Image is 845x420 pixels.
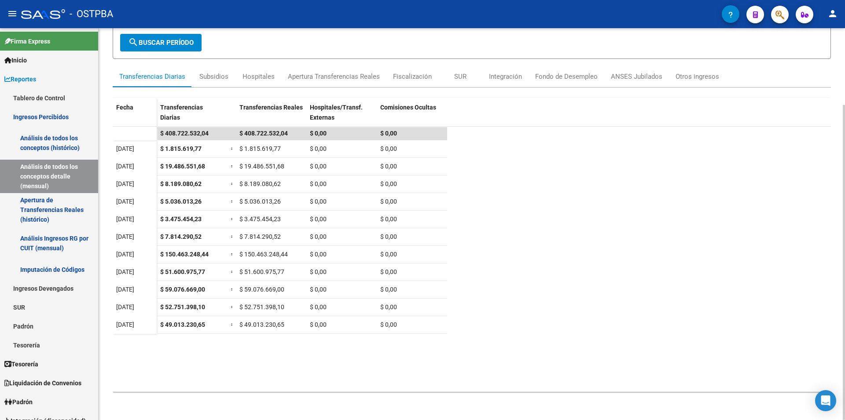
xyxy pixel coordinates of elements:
span: $ 0,00 [380,145,397,152]
span: $ 7.814.290,52 [160,233,202,240]
span: $ 0,00 [310,198,327,205]
span: Hospitales/Transf. Externas [310,104,363,121]
span: $ 1.815.619,77 [160,145,202,152]
span: $ 49.013.230,65 [160,321,205,328]
span: $ 0,00 [310,145,327,152]
span: [DATE] [116,198,134,205]
span: = [231,303,234,310]
span: $ 0,00 [310,303,327,310]
span: $ 0,00 [310,251,327,258]
span: $ 0,00 [380,303,397,310]
span: [DATE] [116,251,134,258]
span: = [231,198,234,205]
span: = [231,268,234,275]
button: Buscar Período [120,34,202,51]
span: = [231,286,234,293]
span: = [231,163,234,170]
span: $ 150.463.248,44 [160,251,209,258]
span: $ 51.600.975,77 [160,268,205,275]
datatable-header-cell: Fecha [113,98,157,135]
datatable-header-cell: Hospitales/Transf. Externas [306,98,377,135]
span: $ 0,00 [380,130,397,137]
span: $ 3.475.454,23 [160,215,202,223]
span: = [231,321,234,328]
div: Otros ingresos [676,72,719,81]
span: Fecha [116,104,133,111]
span: [DATE] [116,163,134,170]
span: $ 0,00 [380,268,397,275]
span: $ 19.486.551,68 [160,163,205,170]
span: $ 1.815.619,77 [239,145,281,152]
span: Inicio [4,55,27,65]
div: Fiscalización [393,72,432,81]
mat-icon: search [128,37,139,47]
span: $ 7.814.290,52 [239,233,281,240]
div: Transferencias Diarias [119,72,185,81]
datatable-header-cell: Transferencias Diarias [157,98,227,135]
datatable-header-cell: Transferencias Reales [236,98,306,135]
span: $ 5.036.013,26 [160,198,202,205]
span: $ 408.722.532,04 [239,130,288,137]
span: $ 0,00 [380,286,397,293]
span: $ 8.189.080,62 [239,180,281,187]
span: $ 0,00 [310,215,327,223]
span: Buscar Período [128,39,194,47]
span: $ 0,00 [380,215,397,223]
span: $ 0,00 [310,130,327,137]
span: = [231,180,234,187]
div: SUR [454,72,467,81]
div: ANSES Jubilados [611,72,662,81]
span: $ 52.751.398,10 [160,303,205,310]
span: $ 52.751.398,10 [239,303,284,310]
span: $ 0,00 [380,233,397,240]
span: $ 59.076.669,00 [239,286,284,293]
mat-icon: menu [7,8,18,19]
span: [DATE] [116,321,134,328]
span: $ 0,00 [380,163,397,170]
span: $ 51.600.975,77 [239,268,284,275]
span: - OSTPBA [70,4,113,24]
span: Liquidación de Convenios [4,378,81,388]
span: = [231,215,234,223]
span: Padrón [4,397,33,407]
span: Firma Express [4,37,50,46]
span: Transferencias Reales [239,104,303,111]
span: [DATE] [116,303,134,310]
span: [DATE] [116,268,134,275]
span: $ 0,00 [380,198,397,205]
span: $ 150.463.248,44 [239,251,288,258]
span: Comisiones Ocultas [380,104,436,111]
span: = [231,145,234,152]
span: $ 59.076.669,00 [160,286,205,293]
span: $ 0,00 [380,251,397,258]
span: [DATE] [116,233,134,240]
datatable-header-cell: Comisiones Ocultas [377,98,447,135]
mat-icon: person [827,8,838,19]
span: $ 0,00 [310,286,327,293]
span: [DATE] [116,180,134,187]
span: [DATE] [116,286,134,293]
span: $ 0,00 [310,180,327,187]
div: Apertura Transferencias Reales [288,72,380,81]
span: [DATE] [116,215,134,223]
span: = [231,233,234,240]
span: $ 0,00 [310,233,327,240]
span: $ 0,00 [380,321,397,328]
span: $ 8.189.080,62 [160,180,202,187]
span: = [231,251,234,258]
span: $ 19.486.551,68 [239,163,284,170]
span: Reportes [4,74,36,84]
span: $ 408.722.532,04 [160,130,209,137]
span: $ 0,00 [380,180,397,187]
div: Subsidios [199,72,228,81]
span: $ 0,00 [310,321,327,328]
div: Integración [489,72,522,81]
div: Open Intercom Messenger [815,390,836,411]
span: $ 5.036.013,26 [239,198,281,205]
span: Tesorería [4,359,38,369]
span: $ 0,00 [310,163,327,170]
div: Fondo de Desempleo [535,72,598,81]
span: Transferencias Diarias [160,104,203,121]
span: $ 3.475.454,23 [239,215,281,223]
span: $ 0,00 [310,268,327,275]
